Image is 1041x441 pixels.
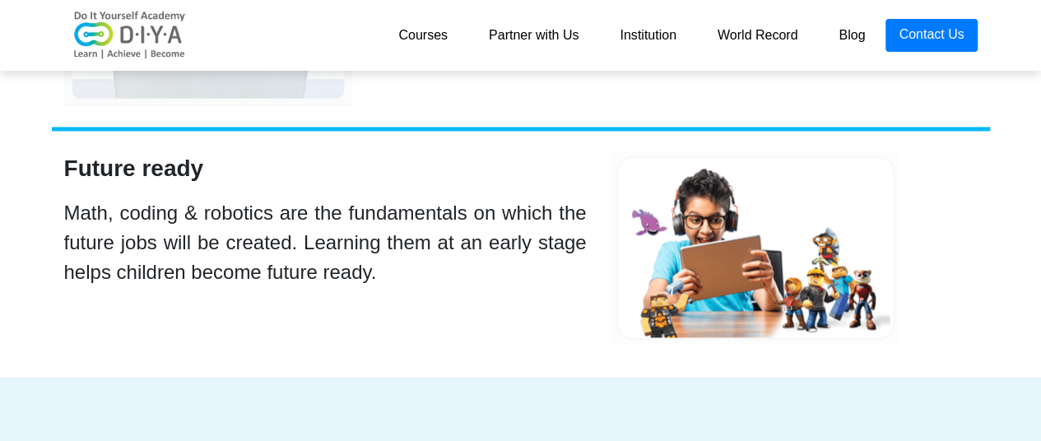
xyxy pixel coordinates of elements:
[697,19,819,52] a: World Record
[611,151,899,344] img: slide-7-img-2.png
[468,19,599,52] a: Partner with Us
[818,19,885,52] a: Blog
[64,151,587,186] div: Future ready
[64,198,587,287] div: Math, coding & robotics are the fundamentals on which the future jobs will be created. Learning t...
[64,11,196,60] img: logo-v2.png
[599,19,696,52] a: Institution
[885,19,977,52] a: Contact Us
[378,19,468,52] a: Courses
